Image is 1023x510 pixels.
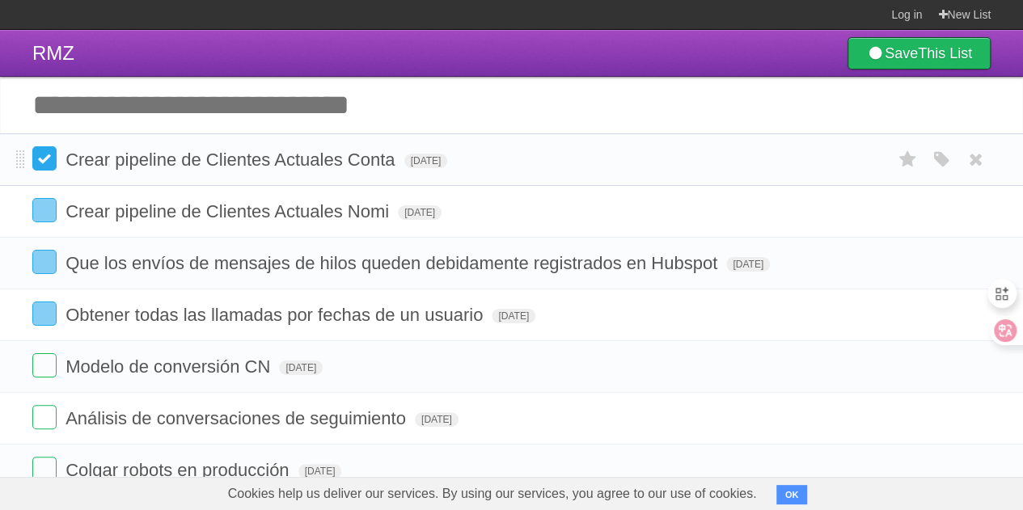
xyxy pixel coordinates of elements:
span: [DATE] [726,257,770,272]
span: Que los envíos de mensajes de hilos queden debidamente registrados en Hubspot [66,253,721,273]
label: Done [32,198,57,222]
label: Done [32,457,57,481]
span: [DATE] [404,154,448,168]
span: [DATE] [492,309,535,323]
label: Done [32,146,57,171]
span: Cookies help us deliver our services. By using our services, you agree to our use of cookies. [212,478,773,510]
span: [DATE] [298,464,342,478]
span: Crear pipeline de Clientes Actuales Nomi [66,201,393,221]
label: Star task [892,146,923,173]
span: RMZ [32,42,74,64]
button: OK [776,485,808,504]
span: Obtener todas las llamadas por fechas de un usuario [66,305,487,325]
span: Colgar robots en producción [66,460,293,480]
span: [DATE] [415,412,459,427]
b: This List [918,45,972,61]
span: [DATE] [398,205,442,220]
label: Done [32,250,57,274]
a: SaveThis List [848,37,991,70]
label: Done [32,353,57,377]
span: Crear pipeline de Clientes Actuales Conta [66,150,399,170]
label: Done [32,405,57,429]
span: Modelo de conversión CN [66,356,274,377]
label: Done [32,301,57,326]
span: Análisis de conversaciones de seguimiento [66,408,410,428]
span: [DATE] [279,360,323,375]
